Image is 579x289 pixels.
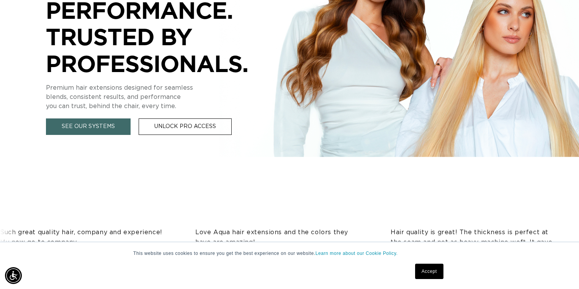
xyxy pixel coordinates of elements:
div: Accessibility Menu [5,267,22,284]
p: This website uses cookies to ensure you get the best experience on our website. [133,250,446,257]
p: Premium hair extensions designed for seamless blends, consistent results, and performance you can... [46,83,276,111]
p: Hair quality is great! The thickness is perfect at the seam and not as heavy machine weft. It gav... [386,228,550,257]
p: Love Aqua hair extensions and the colors they have are amazing! [190,228,355,247]
a: Learn more about our Cookie Policy. [316,251,398,256]
a: See Our Systems [46,118,131,135]
a: Accept [415,264,443,279]
a: Unlock Pro Access [139,118,232,135]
